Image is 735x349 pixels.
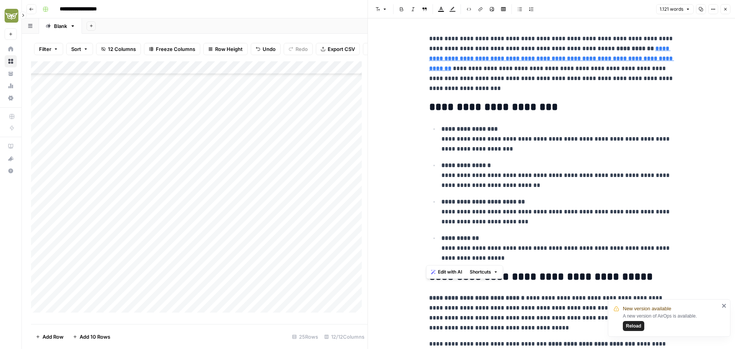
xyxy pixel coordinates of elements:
[39,45,51,53] span: Filter
[34,43,63,55] button: Filter
[5,153,16,164] div: What's new?
[623,321,644,331] button: Reload
[328,45,355,53] span: Export CSV
[289,331,321,343] div: 25 Rows
[215,45,243,53] span: Row Height
[68,331,115,343] button: Add 10 Rows
[5,9,18,23] img: Evergreen Media Logo
[5,67,17,80] a: Your Data
[660,6,683,13] span: 1.121 words
[284,43,313,55] button: Redo
[5,55,17,67] a: Browse
[428,267,465,277] button: Edit with AI
[108,45,136,53] span: 12 Columns
[263,45,276,53] span: Undo
[5,80,17,92] a: Usage
[5,6,17,25] button: Workspace: Evergreen Media
[623,313,719,331] div: A new version of AirOps is available.
[5,43,17,55] a: Home
[470,269,491,275] span: Shortcuts
[5,165,17,177] button: Help + Support
[54,22,67,30] div: Blank
[623,305,671,313] span: New version available
[144,43,200,55] button: Freeze Columns
[321,331,367,343] div: 12/12 Columns
[722,303,727,309] button: close
[80,333,110,341] span: Add 10 Rows
[42,333,64,341] span: Add Row
[31,331,68,343] button: Add Row
[5,140,17,152] a: AirOps Academy
[5,92,17,104] a: Settings
[66,43,93,55] button: Sort
[316,43,360,55] button: Export CSV
[71,45,81,53] span: Sort
[96,43,141,55] button: 12 Columns
[5,152,17,165] button: What's new?
[626,323,641,329] span: Reload
[438,269,462,275] span: Edit with AI
[39,18,82,34] a: Blank
[156,45,195,53] span: Freeze Columns
[296,45,308,53] span: Redo
[203,43,248,55] button: Row Height
[467,267,501,277] button: Shortcuts
[656,4,694,14] button: 1.121 words
[251,43,281,55] button: Undo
